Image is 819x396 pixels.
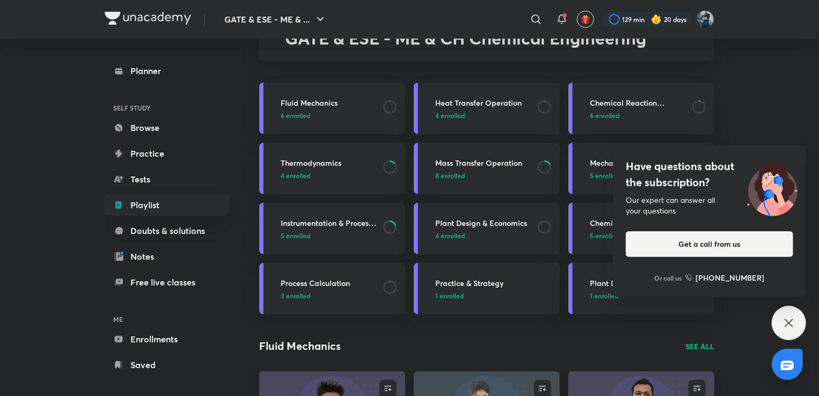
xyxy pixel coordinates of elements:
[259,203,405,254] a: Instrumentation & Process Control5 enrolled
[105,168,229,190] a: Tests
[259,83,405,134] a: Fluid Mechanics6 enrolled
[105,117,229,138] a: Browse
[626,158,793,190] h4: Have questions about the subscription?
[259,338,341,354] h2: Fluid Mechanics
[568,83,714,134] a: Chemical Reaction Engineering6 enrolled
[218,9,333,30] button: GATE & ESE - ME & ...
[435,231,465,240] span: 4 enrolled
[696,10,714,28] img: Vinay Upadhyay
[281,111,310,120] span: 6 enrolled
[590,291,618,300] span: 1 enrolled
[259,143,405,194] a: Thermodynamics4 enrolled
[590,97,686,108] h3: Chemical Reaction Engineering
[435,277,553,289] h3: Practice & Strategy
[105,60,229,82] a: Planner
[281,171,310,180] span: 4 enrolled
[105,246,229,267] a: Notes
[435,157,531,168] h3: Mass Transfer Operation
[105,12,191,27] a: Company Logo
[105,354,229,376] a: Saved
[105,328,229,350] a: Enrollments
[281,217,377,229] h3: Instrumentation & Process Control
[281,157,377,168] h3: Thermodynamics
[685,272,765,283] a: [PHONE_NUMBER]
[568,203,714,254] a: Chemical Technology5 enrolled
[626,231,793,257] button: Get a call from us
[414,83,560,134] a: Heat Transfer Operation4 enrolled
[105,143,229,164] a: Practice
[590,171,619,180] span: 5 enrolled
[435,111,465,120] span: 4 enrolled
[281,97,377,108] h3: Fluid Mechanics
[414,143,560,194] a: Mass Transfer Operation8 enrolled
[685,341,714,352] a: SEE ALL
[568,143,714,194] a: Mechanical Operation5 enrolled
[105,310,229,328] h6: ME
[259,263,405,314] a: Process Calculation3 enrolled
[435,217,531,229] h3: Plant Design & Economics
[568,263,714,314] a: Plant Design & Economics1 enrolled
[581,14,590,24] img: avatar
[281,231,310,240] span: 5 enrolled
[281,277,377,289] h3: Process Calculation
[577,11,594,28] button: avatar
[590,157,686,168] h3: Mechanical Operation
[655,273,682,283] p: Or call us
[696,272,765,283] h6: [PHONE_NUMBER]
[590,217,686,229] h3: Chemical Technology
[435,171,465,180] span: 8 enrolled
[626,195,793,216] div: Our expert can answer all your questions
[414,203,560,254] a: Plant Design & Economics4 enrolled
[435,97,531,108] h3: Heat Transfer Operation
[281,291,310,300] span: 3 enrolled
[435,291,464,300] span: 1 enrolled
[590,231,619,240] span: 5 enrolled
[590,277,708,289] h3: Plant Design & Economics
[105,272,229,293] a: Free live classes
[414,263,560,314] a: Practice & Strategy1 enrolled
[105,220,229,241] a: Doubts & solutions
[105,194,229,216] a: Playlist
[651,14,662,25] img: streak
[105,99,229,117] h6: SELF STUDY
[105,12,191,25] img: Company Logo
[590,111,619,120] span: 6 enrolled
[738,158,806,216] img: ttu_illustration_new.svg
